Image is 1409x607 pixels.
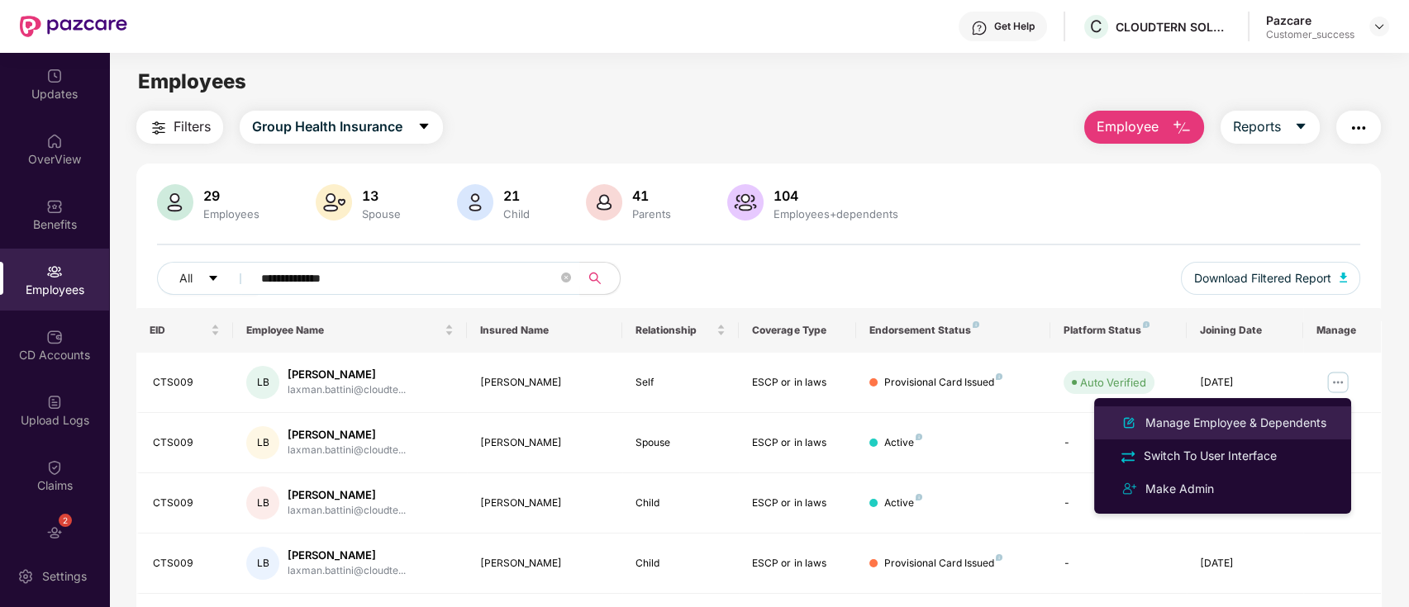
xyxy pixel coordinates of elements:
div: LB [246,547,279,580]
img: svg+xml;base64,PHN2ZyBpZD0iRW5kb3JzZW1lbnRzIiB4bWxucz0iaHR0cDovL3d3dy53My5vcmcvMjAwMC9zdmciIHdpZH... [46,524,63,541]
span: caret-down [207,273,219,286]
div: laxman.battini@cloudte... [288,563,406,579]
div: Auto Verified [1080,374,1146,391]
img: svg+xml;base64,PHN2ZyBpZD0iVXBkYXRlZCIgeG1sbnM9Imh0dHA6Ly93d3cudzMub3JnLzIwMDAvc3ZnIiB3aWR0aD0iMj... [46,68,63,84]
div: laxman.battini@cloudte... [288,382,406,398]
div: 29 [200,187,263,204]
img: svg+xml;base64,PHN2ZyB4bWxucz0iaHR0cDovL3d3dy53My5vcmcvMjAwMC9zdmciIHhtbG5zOnhsaW5rPSJodHRwOi8vd3... [1172,118,1192,138]
div: [DATE] [1200,375,1290,391]
td: - [1050,473,1187,533]
div: 104 [770,187,902,204]
th: Relationship [622,308,739,353]
span: caret-down [1294,120,1307,135]
div: Child [500,207,533,221]
img: svg+xml;base64,PHN2ZyBpZD0iQmVuZWZpdHMiIHhtbG5zPSJodHRwOi8vd3d3LnczLm9yZy8yMDAwL3N2ZyIgd2lkdGg9Ij... [46,198,63,215]
img: svg+xml;base64,PHN2ZyB4bWxucz0iaHR0cDovL3d3dy53My5vcmcvMjAwMC9zdmciIHhtbG5zOnhsaW5rPSJodHRwOi8vd3... [586,184,622,221]
div: Make Admin [1142,480,1217,498]
img: svg+xml;base64,PHN2ZyBpZD0iQ0RfQWNjb3VudHMiIGRhdGEtbmFtZT0iQ0QgQWNjb3VudHMiIHhtbG5zPSJodHRwOi8vd3... [46,329,63,345]
td: - [1050,413,1187,473]
img: svg+xml;base64,PHN2ZyB4bWxucz0iaHR0cDovL3d3dy53My5vcmcvMjAwMC9zdmciIHdpZHRoPSI4IiBoZWlnaHQ9IjgiIH... [916,494,922,500]
div: [PERSON_NAME] [480,556,609,571]
button: Employee [1084,111,1204,144]
span: C [1090,17,1102,36]
img: svg+xml;base64,PHN2ZyB4bWxucz0iaHR0cDovL3d3dy53My5vcmcvMjAwMC9zdmciIHdpZHRoPSIyNCIgaGVpZ2h0PSIyNC... [1349,118,1369,138]
div: Settings [37,568,92,585]
div: 21 [500,187,533,204]
button: Group Health Insurancecaret-down [240,111,443,144]
span: search [579,272,612,285]
th: Employee Name [233,308,466,353]
div: [PERSON_NAME] [480,375,609,391]
div: Active [884,435,922,451]
div: ESCP or in laws [752,556,842,571]
button: Download Filtered Report [1181,262,1361,295]
div: CTS009 [153,435,221,451]
img: New Pazcare Logo [20,16,127,37]
span: close-circle [561,273,571,282]
button: Allcaret-down [157,262,258,295]
span: Filters [174,116,211,137]
img: svg+xml;base64,PHN2ZyB4bWxucz0iaHR0cDovL3d3dy53My5vcmcvMjAwMC9zdmciIHdpZHRoPSI4IiBoZWlnaHQ9IjgiIH... [916,434,922,440]
div: [PERSON_NAME] [480,435,609,451]
div: ESCP or in laws [752,496,842,511]
div: Child [635,496,726,511]
th: Joining Date [1187,308,1303,353]
div: CTS009 [153,496,221,511]
div: [PERSON_NAME] [288,487,406,503]
span: Relationship [635,324,713,337]
button: search [579,262,621,295]
div: [PERSON_NAME] [288,427,406,443]
div: Provisional Card Issued [884,556,1002,571]
img: svg+xml;base64,PHN2ZyB4bWxucz0iaHR0cDovL3d3dy53My5vcmcvMjAwMC9zdmciIHhtbG5zOnhsaW5rPSJodHRwOi8vd3... [1340,273,1348,282]
div: Get Help [994,20,1035,33]
div: Pazcare [1266,12,1354,28]
span: caret-down [417,120,431,135]
img: svg+xml;base64,PHN2ZyBpZD0iU2V0dGluZy0yMHgyMCIgeG1sbnM9Imh0dHA6Ly93d3cudzMub3JnLzIwMDAvc3ZnIiB3aW... [17,568,34,585]
th: Insured Name [467,308,622,353]
span: Employee [1097,116,1159,137]
img: svg+xml;base64,PHN2ZyB4bWxucz0iaHR0cDovL3d3dy53My5vcmcvMjAwMC9zdmciIHdpZHRoPSI4IiBoZWlnaHQ9IjgiIH... [1143,321,1150,328]
div: CLOUDTERN SOLUTIONS LLP [1116,19,1231,35]
div: Active [884,496,922,511]
div: 41 [629,187,674,204]
div: Platform Status [1064,324,1173,337]
img: svg+xml;base64,PHN2ZyB4bWxucz0iaHR0cDovL3d3dy53My5vcmcvMjAwMC9zdmciIHdpZHRoPSI4IiBoZWlnaHQ9IjgiIH... [996,554,1002,561]
div: [DATE] [1200,556,1290,571]
div: laxman.battini@cloudte... [288,443,406,458]
span: Employee Name [246,324,440,337]
div: Child [635,556,726,571]
div: [PERSON_NAME] [480,496,609,511]
div: Switch To User Interface [1140,447,1280,465]
div: [PERSON_NAME] [288,367,406,382]
div: Spouse [359,207,404,221]
img: svg+xml;base64,PHN2ZyBpZD0iSGVscC0zMngzMiIgeG1sbnM9Imh0dHA6Ly93d3cudzMub3JnLzIwMDAvc3ZnIiB3aWR0aD... [971,20,988,36]
div: Manage Employee & Dependents [1142,414,1330,432]
div: Customer_success [1266,28,1354,41]
div: CTS009 [153,375,221,391]
div: Employees+dependents [770,207,902,221]
span: Employees [138,69,246,93]
span: close-circle [561,271,571,287]
td: - [1050,533,1187,594]
div: Provisional Card Issued [884,375,1002,391]
img: svg+xml;base64,PHN2ZyB4bWxucz0iaHR0cDovL3d3dy53My5vcmcvMjAwMC9zdmciIHdpZHRoPSI4IiBoZWlnaHQ9IjgiIH... [996,373,1002,380]
span: All [179,269,193,287]
div: LB [246,426,279,459]
div: Spouse [635,435,726,451]
div: laxman.battini@cloudte... [288,503,406,519]
img: svg+xml;base64,PHN2ZyB4bWxucz0iaHR0cDovL3d3dy53My5vcmcvMjAwMC9zdmciIHhtbG5zOnhsaW5rPSJodHRwOi8vd3... [1119,413,1139,433]
div: CTS009 [153,556,221,571]
div: ESCP or in laws [752,435,842,451]
button: Reportscaret-down [1221,111,1320,144]
th: Manage [1303,308,1381,353]
img: svg+xml;base64,PHN2ZyB4bWxucz0iaHR0cDovL3d3dy53My5vcmcvMjAwMC9zdmciIHhtbG5zOnhsaW5rPSJodHRwOi8vd3... [157,184,193,221]
img: svg+xml;base64,PHN2ZyBpZD0iSG9tZSIgeG1sbnM9Imh0dHA6Ly93d3cudzMub3JnLzIwMDAvc3ZnIiB3aWR0aD0iMjAiIG... [46,133,63,149]
div: 13 [359,187,404,204]
div: LB [246,366,279,399]
img: svg+xml;base64,PHN2ZyB4bWxucz0iaHR0cDovL3d3dy53My5vcmcvMjAwMC9zdmciIHdpZHRoPSIyNCIgaGVpZ2h0PSIyNC... [1119,448,1137,466]
div: LB [246,486,279,519]
img: svg+xml;base64,PHN2ZyB4bWxucz0iaHR0cDovL3d3dy53My5vcmcvMjAwMC9zdmciIHhtbG5zOnhsaW5rPSJodHRwOi8vd3... [457,184,493,221]
img: svg+xml;base64,PHN2ZyBpZD0iRW1wbG95ZWVzIiB4bWxucz0iaHR0cDovL3d3dy53My5vcmcvMjAwMC9zdmciIHdpZHRoPS... [46,263,63,280]
span: EID [150,324,208,337]
span: Download Filtered Report [1194,269,1331,287]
